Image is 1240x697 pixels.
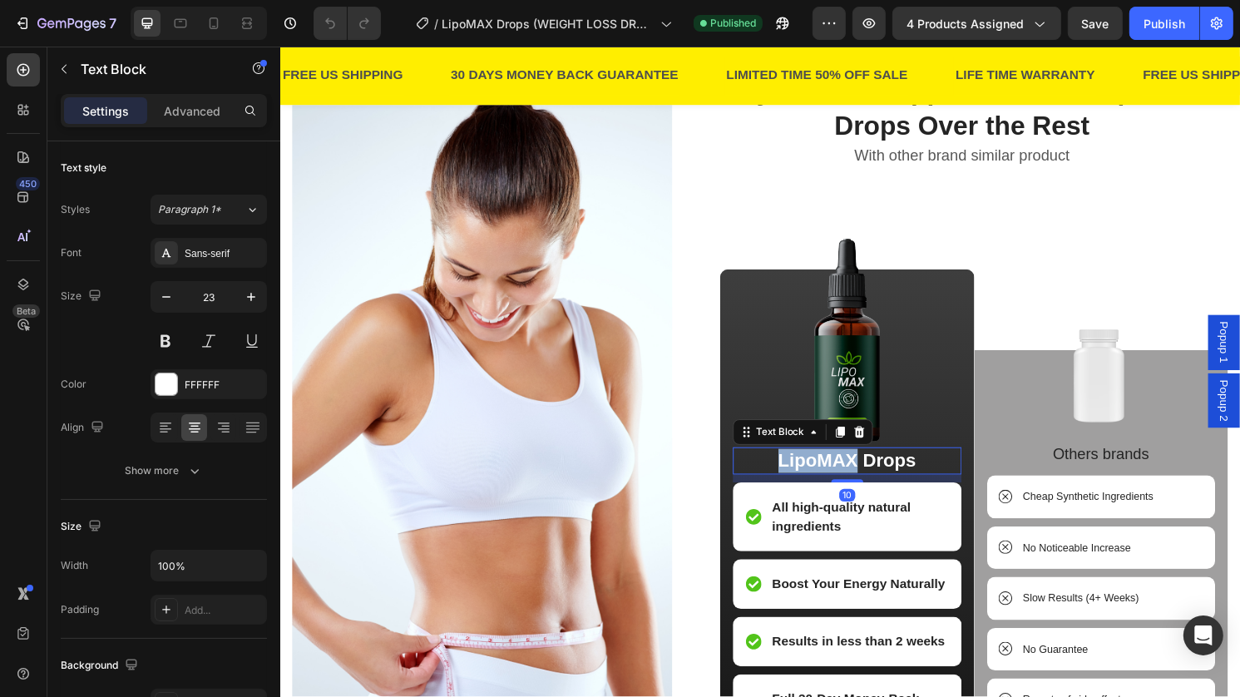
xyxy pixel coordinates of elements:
div: FFFFFF [185,378,263,393]
img: gempages_560787834538034266-11604624-75d1-4408-a03a-f9b0dbd36a80.png [506,195,673,417]
div: Add... [185,603,263,618]
p: Slow Results (4+ Weeks) [773,566,893,582]
span: Popup 1 [973,286,990,329]
div: Text style [61,161,106,175]
p: FREE US SHIPPING [897,18,1022,42]
div: LIMITED TIME 50% OFF SALE [462,17,655,44]
p: Text Block [81,59,222,79]
span: 4 products assigned [907,15,1024,32]
p: No Noticeable Increase [773,513,885,530]
span: Published [710,16,756,31]
button: Publish [1129,7,1199,40]
div: 450 [16,177,40,190]
input: Auto [151,551,266,581]
div: 30 DAYS MONEY BACK GUARANTEE [175,17,416,44]
div: Beta [12,304,40,318]
strong: All high-quality natural ingredients [511,472,655,506]
button: Paragraph 1* [151,195,267,225]
strong: Boost Your Energy Naturally [511,551,691,566]
span: Popup 2 [973,347,990,390]
span: / [434,15,438,32]
p: Reports of side effects [773,671,880,688]
p: LipoMAX Drops [472,418,707,443]
div: Rich Text Editor. Editing area: main [471,417,709,445]
p: Why Smart Shoppers Choose LipoMAX Drops Over the Rest [434,29,984,101]
p: Advanced [164,102,220,120]
div: Size [61,285,105,308]
div: Color [61,377,86,392]
p: 7 [109,13,116,33]
p: FREE US SHIPPING [2,18,127,42]
div: 10 [581,460,598,473]
span: LipoMAX Drops (WEIGHT LOSS DROPS) [442,15,654,32]
div: Show more [126,462,203,479]
div: Font [61,245,82,260]
span: Save [1082,17,1109,31]
div: Background [61,655,141,677]
div: Sans-serif [185,246,263,261]
div: Size [61,516,105,538]
p: Others brands [737,413,971,437]
div: Publish [1144,15,1185,32]
button: 4 products assigned [892,7,1061,40]
iframe: Design area [280,47,1240,697]
div: Open Intercom Messenger [1183,615,1223,655]
button: Show more [61,456,267,486]
p: No Guarantee [773,619,841,635]
strong: Results in less than 2 weeks [511,611,691,625]
p: Cheap Synthetic Ingredients [773,460,908,477]
div: Align [61,417,107,439]
p: With other brand similar product [434,104,984,125]
button: 7 [7,7,124,40]
div: Padding [61,602,99,617]
div: Undo/Redo [314,7,381,40]
img: gempages_540491501952566321-4441ce6e-c421-4259-9c4d-756c9d30f69e.png [806,284,901,410]
div: Width [61,558,88,573]
div: Text Block [492,393,548,408]
p: Settings [82,102,129,120]
h2: Rich Text Editor. Editing area: main [432,27,986,102]
div: LIFE TIME WARRANTY [700,17,848,44]
div: Styles [61,202,90,217]
span: Paragraph 1* [158,202,221,217]
button: Save [1068,7,1123,40]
